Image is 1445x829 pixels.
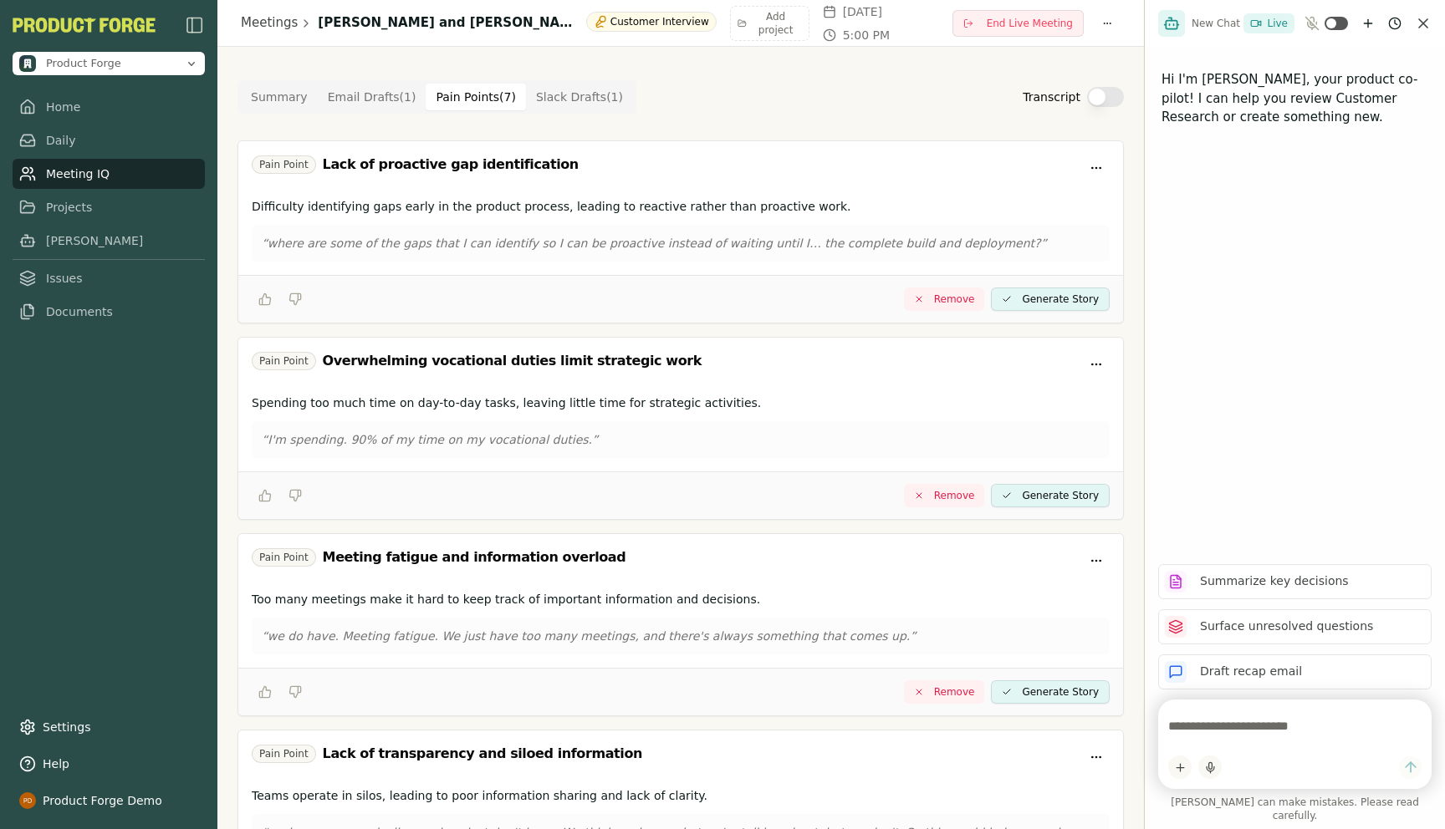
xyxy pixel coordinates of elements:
button: Add project [730,6,809,41]
button: End Live Meeting [952,10,1084,37]
div: Pain Point [252,745,316,763]
p: Hi I'm [PERSON_NAME], your product co-pilot! I can help you review Customer Research or create so... [1162,70,1428,127]
span: Add project [750,10,802,37]
button: Start dictation [1198,755,1222,779]
button: Open organization switcher [13,52,205,75]
button: thumbs up [252,286,278,313]
span: End Live Meeting [987,17,1073,30]
span: Live [1267,17,1288,30]
button: thumbs down [282,679,309,705]
p: “I'm spending. 90% of my time on my vocational duties.” [262,431,1100,448]
div: Pain Point [252,548,316,567]
button: thumbs down [282,482,309,509]
button: Send message [1399,756,1422,779]
button: Surface unresolved questions [1158,609,1432,644]
p: Surface unresolved questions [1200,618,1373,635]
p: “we do have. Meeting fatigue. We just have too many meetings, and there's always something that c... [262,628,1100,644]
button: Generate Story [991,484,1110,507]
button: Remove [904,287,985,311]
a: Documents [13,297,205,327]
p: “where are some of the gaps that I can identify so I can be proactive instead of waiting until I…... [262,235,1100,252]
button: Generate Story [991,287,1110,311]
h1: [PERSON_NAME] and [PERSON_NAME] [318,13,574,33]
button: Remove [904,484,985,507]
span: 5:00 PM [843,27,890,43]
img: sidebar [185,15,205,35]
button: Remove [904,680,985,704]
p: Summarize key decisions [1200,572,1349,590]
button: Pain Points ( 7 ) [426,84,526,110]
img: profile [19,792,36,809]
p: Too many meetings make it hard to keep track of important information and decisions. [252,591,1110,608]
button: Email Drafts ( 1 ) [318,84,426,110]
div: Lack of proactive gap identification [323,155,579,175]
label: Transcript [1023,89,1080,105]
button: Draft recap email [1158,654,1432,689]
p: Teams operate in silos, leading to poor information sharing and lack of clarity. [252,787,1110,804]
button: thumbs down [282,286,309,313]
span: [DATE] [843,3,882,20]
button: Help [13,749,205,779]
p: Spending too much time on day-to-day tasks, leaving little time for strategic activities. [252,394,1110,411]
a: Home [13,92,205,122]
a: [PERSON_NAME] [13,226,205,256]
button: Product Forge Demo [13,786,205,816]
div: Lack of transparency and siloed information [323,744,642,764]
p: Difficulty identifying gaps early in the product process, leading to reactive rather than proacti... [252,198,1110,215]
span: [PERSON_NAME] can make mistakes. Please read carefully. [1158,796,1432,822]
span: Product Forge [46,56,121,71]
div: Pain Point [252,352,316,370]
button: thumbs up [252,482,278,509]
button: thumbs up [252,679,278,705]
button: Summarize key decisions [1158,564,1432,599]
span: New Chat [1192,17,1240,30]
button: Add content to chat [1168,755,1192,779]
a: Daily [13,125,205,155]
a: Issues [13,263,205,293]
a: Meeting IQ [13,159,205,189]
button: Slack Drafts ( 1 ) [526,84,633,110]
img: Product Forge [19,55,36,72]
button: Generate Story [991,680,1110,704]
div: Customer Interview [586,12,717,32]
div: Pain Point [252,155,316,174]
button: Chat history [1385,13,1405,33]
div: Meeting fatigue and information overload [323,547,626,567]
button: Summary [241,84,318,110]
button: New chat [1358,13,1378,33]
div: Overwhelming vocational duties limit strategic work [323,351,702,371]
a: Projects [13,192,205,222]
a: Settings [13,712,205,742]
button: PF-Logo [13,18,156,33]
p: Draft recap email [1200,663,1302,680]
button: Toggle ambient mode [1325,17,1348,30]
a: Meetings [241,13,298,33]
img: Product Forge [13,18,156,33]
button: Close chat [1415,15,1432,32]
